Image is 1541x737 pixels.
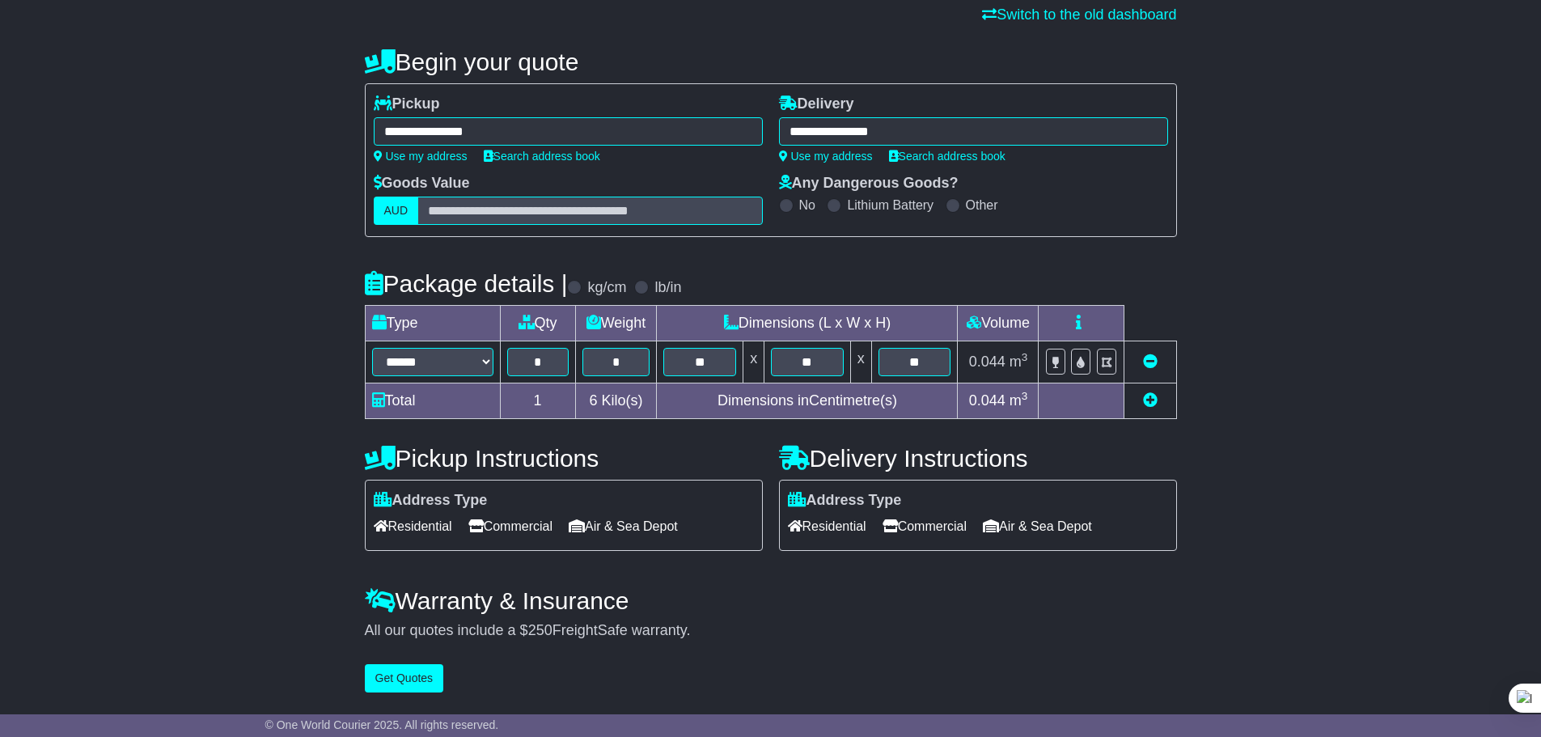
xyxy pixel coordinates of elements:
[365,622,1177,640] div: All our quotes include a $ FreightSafe warranty.
[1022,351,1028,363] sup: 3
[500,383,575,419] td: 1
[484,150,600,163] a: Search address book
[982,6,1176,23] a: Switch to the old dashboard
[847,197,933,213] label: Lithium Battery
[589,392,597,409] span: 6
[365,664,444,693] button: Get Quotes
[1143,354,1158,370] a: Remove this item
[779,175,959,193] label: Any Dangerous Goods?
[365,587,1177,614] h4: Warranty & Insurance
[1143,392,1158,409] a: Add new item
[528,622,552,638] span: 250
[1010,392,1028,409] span: m
[657,383,958,419] td: Dimensions in Centimetre(s)
[889,150,1005,163] a: Search address book
[569,514,678,539] span: Air & Sea Depot
[575,306,657,341] td: Weight
[265,718,499,731] span: © One World Courier 2025. All rights reserved.
[365,383,500,419] td: Total
[587,279,626,297] label: kg/cm
[468,514,552,539] span: Commercial
[365,49,1177,75] h4: Begin your quote
[374,492,488,510] label: Address Type
[983,514,1092,539] span: Air & Sea Depot
[743,341,764,383] td: x
[850,341,871,383] td: x
[883,514,967,539] span: Commercial
[374,514,452,539] span: Residential
[365,306,500,341] td: Type
[657,306,958,341] td: Dimensions (L x W x H)
[958,306,1039,341] td: Volume
[374,175,470,193] label: Goods Value
[788,492,902,510] label: Address Type
[374,197,419,225] label: AUD
[654,279,681,297] label: lb/in
[779,150,873,163] a: Use my address
[799,197,815,213] label: No
[966,197,998,213] label: Other
[575,383,657,419] td: Kilo(s)
[779,95,854,113] label: Delivery
[1010,354,1028,370] span: m
[1022,390,1028,402] sup: 3
[374,150,468,163] a: Use my address
[969,354,1005,370] span: 0.044
[500,306,575,341] td: Qty
[969,392,1005,409] span: 0.044
[374,95,440,113] label: Pickup
[365,270,568,297] h4: Package details |
[365,445,763,472] h4: Pickup Instructions
[779,445,1177,472] h4: Delivery Instructions
[788,514,866,539] span: Residential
